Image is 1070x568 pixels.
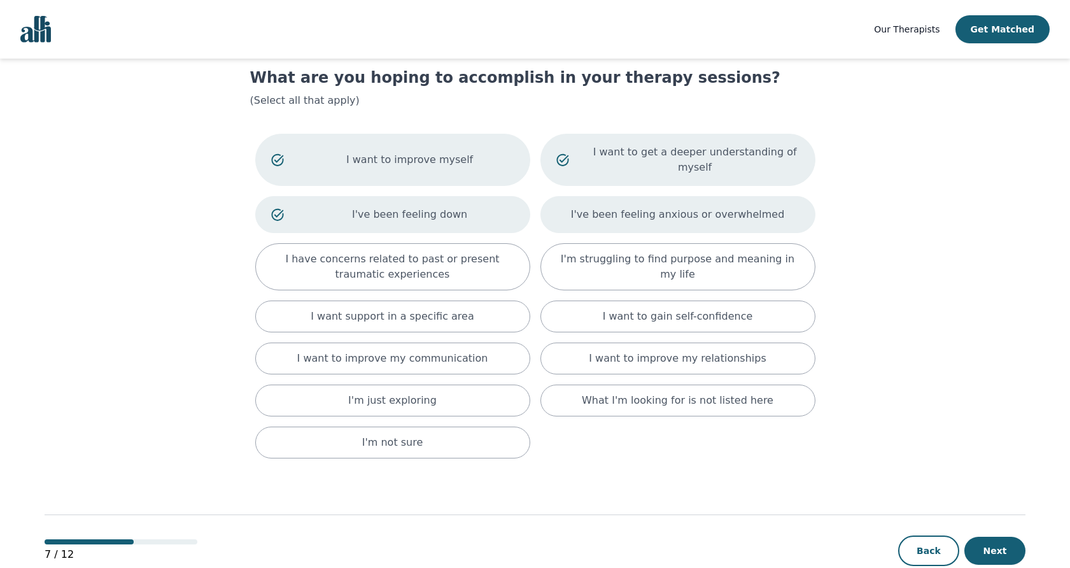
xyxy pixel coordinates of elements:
[874,22,940,37] a: Our Therapists
[311,309,474,324] p: I want support in a specific area
[250,93,820,108] p: (Select all that apply)
[964,537,1025,565] button: Next
[898,536,959,566] button: Back
[603,309,753,324] p: I want to gain self-confidence
[556,252,799,282] p: I'm struggling to find purpose and meaning in my life
[362,435,423,450] p: I'm not sure
[874,24,940,34] span: Our Therapists
[582,393,773,408] p: What I'm looking for is not listed here
[955,15,1050,43] button: Get Matched
[45,547,197,562] p: 7 / 12
[250,67,820,88] h1: What are you hoping to accomplish in your therapy sessions?
[306,207,514,222] p: I've been feeling down
[571,207,785,222] p: I've been feeling anxious or overwhelmed
[297,351,488,366] p: I want to improve my communication
[589,351,766,366] p: I want to improve my relationships
[20,16,51,43] img: alli logo
[306,152,514,167] p: I want to improve myself
[348,393,437,408] p: I'm just exploring
[591,145,799,175] p: I want to get a deeper understanding of myself
[271,252,514,282] p: I have concerns related to past or present traumatic experiences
